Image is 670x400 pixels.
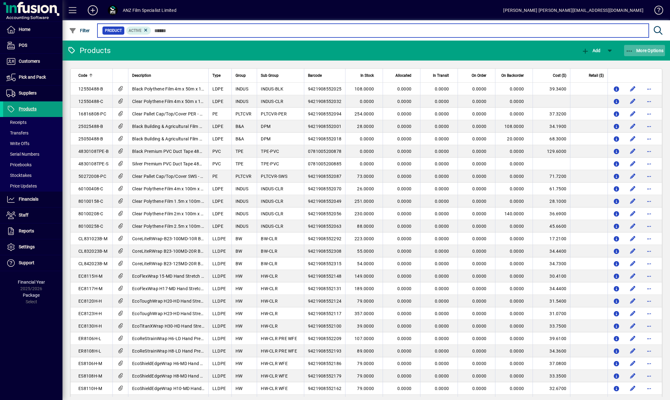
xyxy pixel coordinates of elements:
[360,72,374,79] span: In Stock
[78,111,106,116] span: 16816808-PC
[397,199,412,204] span: 0.0000
[3,192,62,207] a: Financials
[261,174,287,179] span: PLTCVR-SWS
[83,5,103,16] button: Add
[628,321,638,331] button: Edit
[644,96,654,106] button: More options
[644,84,654,94] button: More options
[504,124,524,129] span: 108.0000
[628,184,638,194] button: Edit
[19,59,40,64] span: Customers
[395,72,411,79] span: Allocated
[644,209,654,219] button: More options
[644,383,654,393] button: More options
[628,296,638,306] button: Edit
[644,171,654,181] button: More options
[3,159,62,170] a: Pricebooks
[510,174,524,179] span: 0.0000
[472,136,487,141] span: 0.0000
[472,86,487,91] span: 0.0000
[261,124,270,129] span: DPM
[261,249,277,254] span: BW-CLR
[3,85,62,101] a: Suppliers
[67,25,92,36] button: Filter
[624,45,665,56] button: More Options
[132,174,305,179] span: Clear Pallet Cap/Top/Cover SWS - 2000mm x 270m x 50mu - (Single Wound Sheet/Roll)
[308,236,341,241] span: 9421908552292
[472,161,487,166] span: 0.0000
[533,232,570,245] td: 17.2100
[472,236,487,241] span: 0.0000
[435,149,449,154] span: 0.0000
[628,146,638,156] button: Edit
[533,183,570,195] td: 61.7500
[261,199,283,204] span: INDUS-CLR
[628,121,638,131] button: Edit
[212,72,221,79] span: Type
[533,83,570,95] td: 39.3400
[132,199,216,204] span: Clear Polythene Film 1.5m x 100m x 80mu
[6,173,32,178] span: Stocktakes
[3,149,62,159] a: Serial Numbers
[582,48,600,53] span: Add
[236,99,248,104] span: INDUS
[212,149,221,154] span: PVC
[308,249,341,254] span: 9421908552308
[533,257,570,270] td: 34.7300
[103,5,123,16] button: Profile
[435,111,449,116] span: 0.0000
[19,212,28,217] span: Staff
[261,111,287,116] span: PLTCVR-PER
[78,99,103,104] span: 12550488-C
[78,236,107,241] span: CL831023B-M
[78,136,103,141] span: 25050488-B
[3,22,62,37] a: Home
[3,70,62,85] a: Pick and Pack
[3,138,62,149] a: Write Offs
[644,334,654,344] button: More options
[3,38,62,53] a: POS
[78,149,109,154] span: 4830108TPE-B
[628,359,638,368] button: Edit
[132,124,237,129] span: Black Building & Agricultural Film 4m x 25m x 250mu
[236,174,252,179] span: PLTCVR
[3,239,62,255] a: Settings
[628,371,638,381] button: Edit
[132,236,324,241] span: CoreLiteRWrap-B23-100MD-10R Bundling Stretch Film 100mm x 150m x 23mu (10Rolls/Carton)
[261,211,283,216] span: INDUS-CLR
[499,72,529,79] div: On Backorder
[349,72,380,79] div: In Stock
[132,186,212,191] span: Clear Polythene Film 4m x 100m x 60mu
[397,261,412,266] span: 0.0000
[3,117,62,128] a: Receipts
[308,72,341,79] div: Barcode
[435,249,449,254] span: 0.0000
[504,211,524,216] span: 140.0000
[628,109,638,119] button: Edit
[261,186,283,191] span: INDUS-CLR
[397,149,412,154] span: 0.0000
[236,249,242,254] span: BW
[236,261,242,266] span: BW
[212,99,223,104] span: LDPE
[19,244,35,249] span: Settings
[553,72,566,79] span: Cost ($)
[67,46,111,56] div: Products
[355,199,374,204] span: 251.0000
[628,246,638,256] button: Edit
[78,199,103,204] span: 80100158-C
[78,261,107,266] span: CL842023B-M
[236,161,244,166] span: TPE
[435,186,449,191] span: 0.0000
[626,48,664,53] span: More Options
[355,211,374,216] span: 230.0000
[78,249,107,254] span: CL832023B-M
[533,207,570,220] td: 36.6900
[628,96,638,106] button: Edit
[19,260,34,265] span: Support
[644,109,654,119] button: More options
[644,309,654,319] button: More options
[261,136,270,141] span: DPM
[472,124,487,129] span: 0.0000
[3,54,62,69] a: Customers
